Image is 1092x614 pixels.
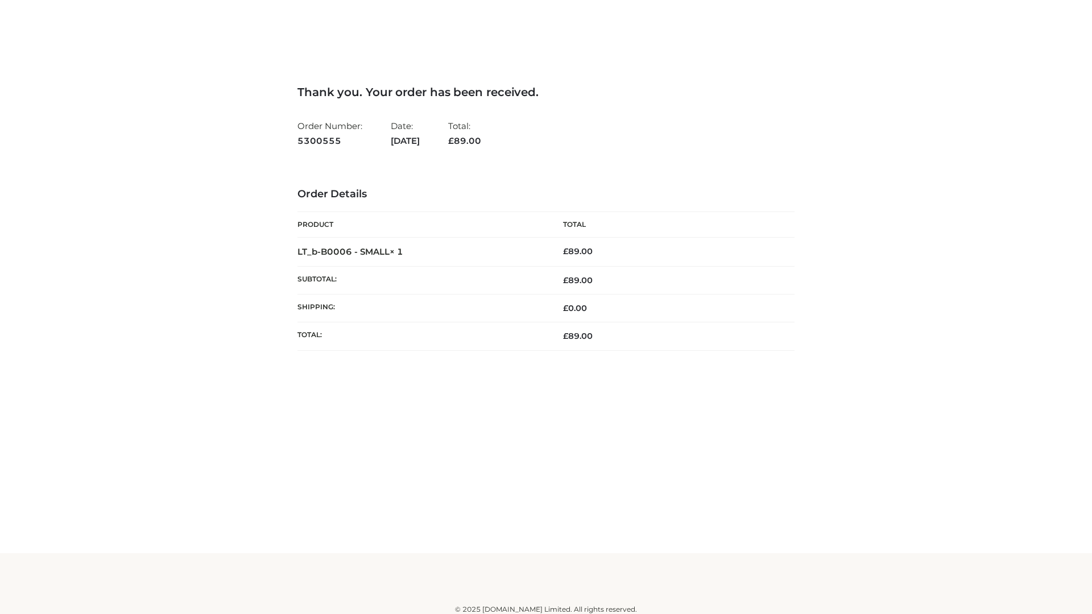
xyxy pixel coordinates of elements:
[391,134,420,148] strong: [DATE]
[297,266,546,294] th: Subtotal:
[297,134,362,148] strong: 5300555
[297,85,795,99] h3: Thank you. Your order has been received.
[563,331,593,341] span: 89.00
[448,135,481,146] span: 89.00
[448,135,454,146] span: £
[297,294,546,322] th: Shipping:
[563,246,593,256] bdi: 89.00
[563,275,593,285] span: 89.00
[448,116,481,151] li: Total:
[297,188,795,201] h3: Order Details
[563,275,568,285] span: £
[563,331,568,341] span: £
[390,246,403,257] strong: × 1
[563,303,587,313] bdi: 0.00
[297,116,362,151] li: Order Number:
[546,212,795,238] th: Total
[297,322,546,350] th: Total:
[297,212,546,238] th: Product
[563,246,568,256] span: £
[391,116,420,151] li: Date:
[297,246,403,257] strong: LT_b-B0006 - SMALL
[563,303,568,313] span: £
